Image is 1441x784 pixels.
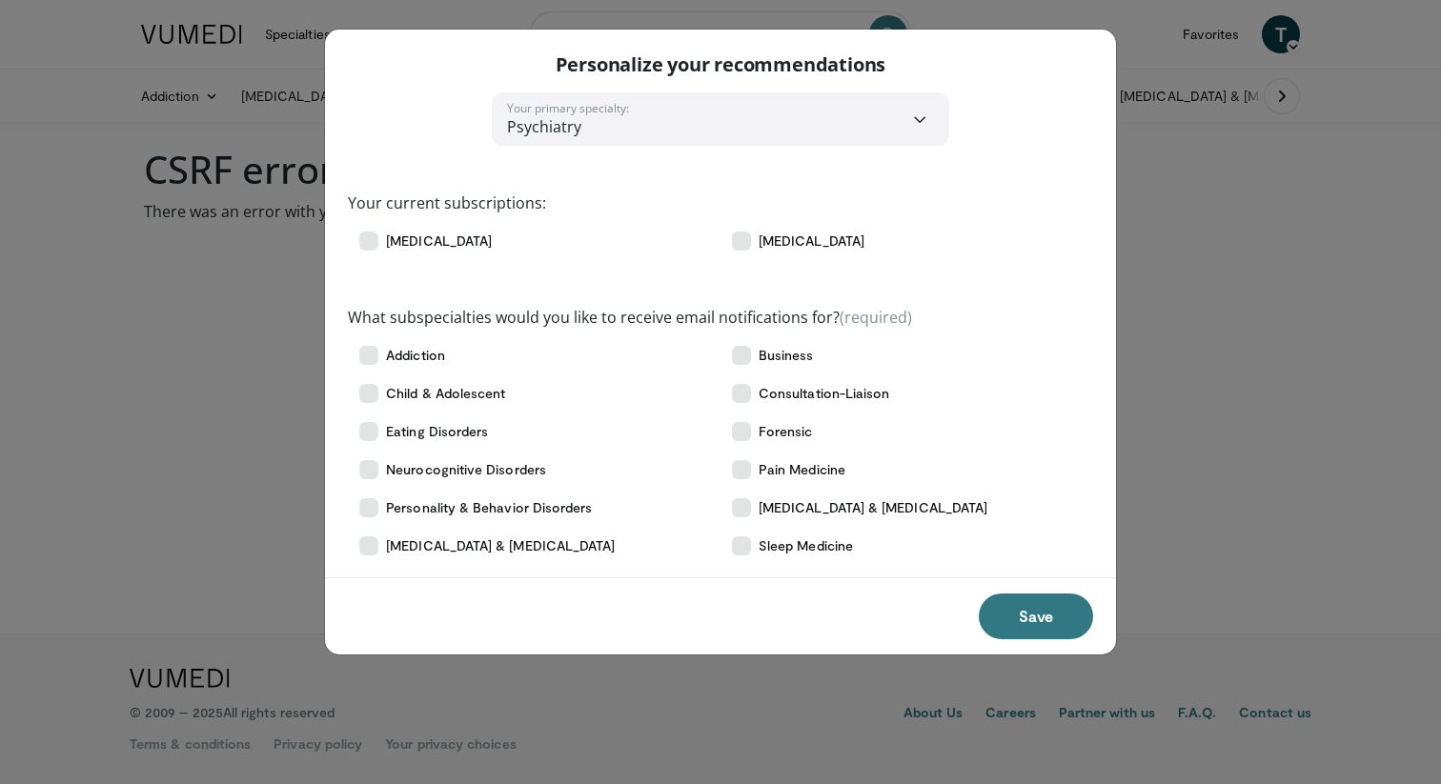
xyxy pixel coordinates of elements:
[386,460,546,479] span: Neurocognitive Disorders
[386,231,492,251] span: [MEDICAL_DATA]
[759,384,889,403] span: Consultation-Liaison
[386,422,488,441] span: Eating Disorders
[348,191,546,214] label: Your current subscriptions:
[348,306,912,329] label: What subspecialties would you like to receive email notifications for?
[386,346,445,365] span: Addiction
[759,231,864,251] span: [MEDICAL_DATA]
[759,346,814,365] span: Business
[556,52,886,77] p: Personalize your recommendations
[386,498,592,517] span: Personality & Behavior Disorders
[759,536,853,555] span: Sleep Medicine
[759,498,987,517] span: [MEDICAL_DATA] & [MEDICAL_DATA]
[759,422,813,441] span: Forensic
[979,593,1093,639] button: Save
[386,384,505,403] span: Child & Adolescent
[840,307,912,328] span: (required)
[759,460,845,479] span: Pain Medicine
[386,536,615,555] span: [MEDICAL_DATA] & [MEDICAL_DATA]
